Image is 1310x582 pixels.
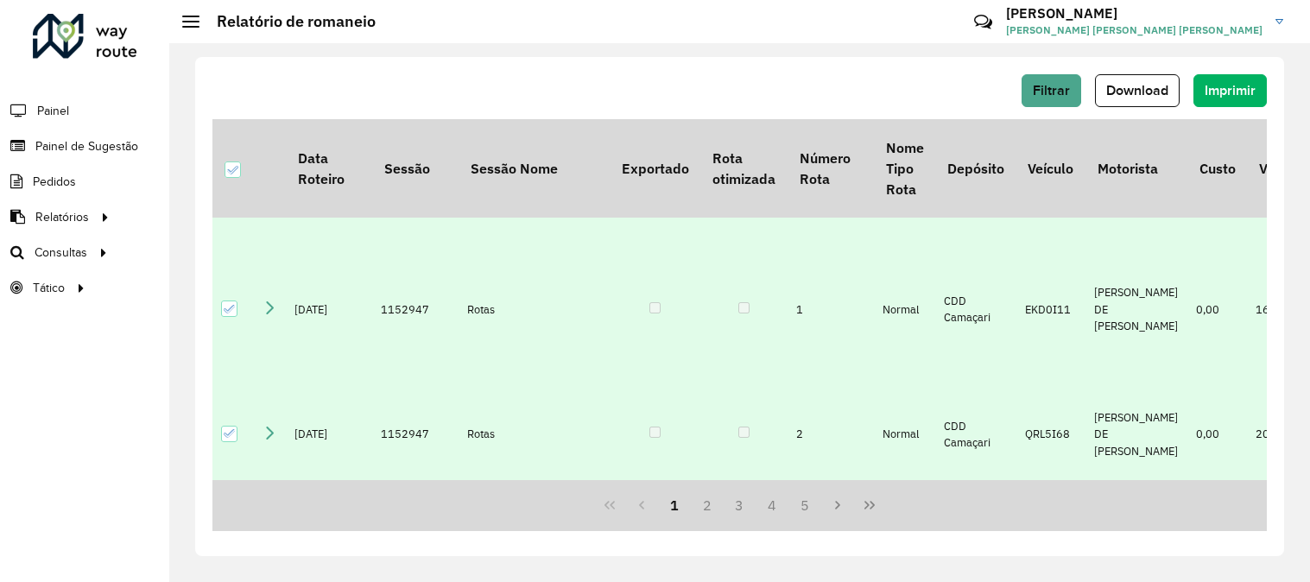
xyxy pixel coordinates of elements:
[1187,401,1247,468] td: 0,00
[691,489,724,522] button: 2
[459,119,610,218] th: Sessão Nome
[935,218,1016,401] td: CDD Camaçari
[658,489,691,522] button: 1
[372,401,459,468] td: 1152947
[1033,83,1070,98] span: Filtrar
[1016,401,1085,468] td: QRL5I68
[874,218,935,401] td: Normal
[35,208,89,226] span: Relatórios
[1187,218,1247,401] td: 0,00
[1193,74,1267,107] button: Imprimir
[821,489,854,522] button: Next Page
[1106,83,1168,98] span: Download
[37,102,69,120] span: Painel
[610,119,700,218] th: Exportado
[1085,119,1187,218] th: Motorista
[853,489,886,522] button: Last Page
[788,489,821,522] button: 5
[1016,218,1085,401] td: EKD0I11
[724,489,756,522] button: 3
[33,173,76,191] span: Pedidos
[788,218,874,401] td: 1
[35,244,87,262] span: Consultas
[788,119,874,218] th: Número Rota
[199,12,376,31] h2: Relatório de romaneio
[286,218,372,401] td: [DATE]
[788,401,874,468] td: 2
[935,401,1016,468] td: CDD Camaçari
[1187,119,1247,218] th: Custo
[1022,74,1081,107] button: Filtrar
[1006,22,1263,38] span: [PERSON_NAME] [PERSON_NAME] [PERSON_NAME]
[1085,218,1187,401] td: [PERSON_NAME] DE [PERSON_NAME]
[35,137,138,155] span: Painel de Sugestão
[700,119,787,218] th: Rota otimizada
[33,279,65,297] span: Tático
[372,119,459,218] th: Sessão
[965,3,1002,41] a: Contato Rápido
[1016,119,1085,218] th: Veículo
[756,489,788,522] button: 4
[874,401,935,468] td: Normal
[874,119,935,218] th: Nome Tipo Rota
[372,218,459,401] td: 1152947
[935,119,1016,218] th: Depósito
[459,218,610,401] td: Rotas
[459,401,610,468] td: Rotas
[1085,401,1187,468] td: [PERSON_NAME] DE [PERSON_NAME]
[1095,74,1180,107] button: Download
[1205,83,1256,98] span: Imprimir
[286,401,372,468] td: [DATE]
[1006,5,1263,22] h3: [PERSON_NAME]
[286,119,372,218] th: Data Roteiro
